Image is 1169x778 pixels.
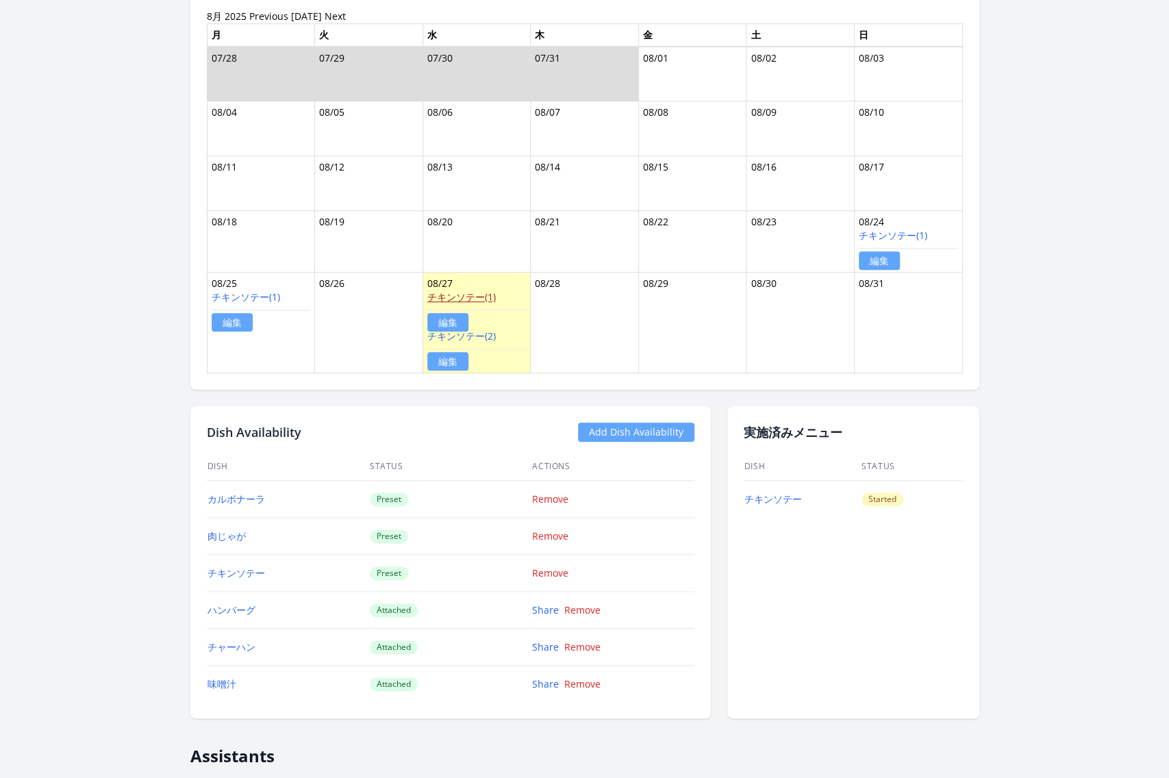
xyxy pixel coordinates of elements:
[564,677,601,690] a: Remove
[532,677,559,690] a: Share
[207,47,315,101] td: 07/28
[532,492,568,505] a: Remove
[854,47,962,101] td: 08/03
[638,101,746,156] td: 08/08
[638,47,746,101] td: 08/01
[746,156,855,211] td: 08/16
[744,492,802,505] a: チキンソテー
[564,640,601,653] a: Remove
[854,211,962,273] td: 08/24
[862,492,903,506] span: Started
[207,211,315,273] td: 08/18
[531,101,639,156] td: 08/07
[315,273,423,373] td: 08/26
[423,156,531,211] td: 08/13
[207,101,315,156] td: 08/04
[532,640,559,653] a: Share
[744,453,862,481] th: Dish
[423,47,531,101] td: 07/30
[861,453,963,481] th: Status
[207,23,315,47] th: 月
[423,273,531,373] td: 08/27
[746,23,855,47] th: 土
[208,603,255,616] a: ハンバーグ
[423,101,531,156] td: 08/06
[291,10,322,23] a: [DATE]
[427,352,468,371] a: 編集
[325,10,346,23] a: Next
[859,229,927,242] a: チキンソテー(1)
[427,329,496,342] a: チキンソテー(2)
[638,273,746,373] td: 08/29
[370,492,408,506] span: Preset
[315,156,423,211] td: 08/12
[427,313,468,331] a: 編集
[207,10,247,23] time: 8月 2025
[207,273,315,373] td: 08/25
[207,423,301,442] h2: Dish Availability
[212,290,280,303] a: チキンソテー(1)
[564,603,601,616] a: Remove
[854,273,962,373] td: 08/31
[208,492,265,505] a: カルボナーラ
[190,735,979,766] h2: Assistants
[208,640,255,653] a: チャーハン
[531,156,639,211] td: 08/14
[531,453,694,481] th: Actions
[854,101,962,156] td: 08/10
[207,453,369,481] th: Dish
[854,23,962,47] th: 日
[370,566,408,580] span: Preset
[249,10,288,23] a: Previous
[638,156,746,211] td: 08/15
[315,101,423,156] td: 08/05
[746,211,855,273] td: 08/23
[370,603,418,617] span: Attached
[744,423,963,442] h2: 実施済みメニュー
[208,529,246,542] a: 肉じゃが
[370,529,408,543] span: Preset
[859,251,900,270] a: 編集
[746,273,855,373] td: 08/30
[638,211,746,273] td: 08/22
[212,313,253,331] a: 編集
[423,211,531,273] td: 08/20
[532,603,559,616] a: Share
[207,156,315,211] td: 08/11
[208,566,265,579] a: チキンソテー
[532,566,568,579] a: Remove
[315,47,423,101] td: 07/29
[532,529,568,542] a: Remove
[531,47,639,101] td: 07/31
[315,211,423,273] td: 08/19
[531,273,639,373] td: 08/28
[315,23,423,47] th: 火
[370,640,418,654] span: Attached
[369,453,531,481] th: Status
[427,290,496,303] a: チキンソテー(1)
[746,101,855,156] td: 08/09
[854,156,962,211] td: 08/17
[531,23,639,47] th: 木
[423,23,531,47] th: 水
[746,47,855,101] td: 08/02
[370,677,418,691] span: Attached
[208,677,236,690] a: 味噌汁
[578,423,694,442] a: Add Dish Availability
[531,211,639,273] td: 08/21
[638,23,746,47] th: 金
